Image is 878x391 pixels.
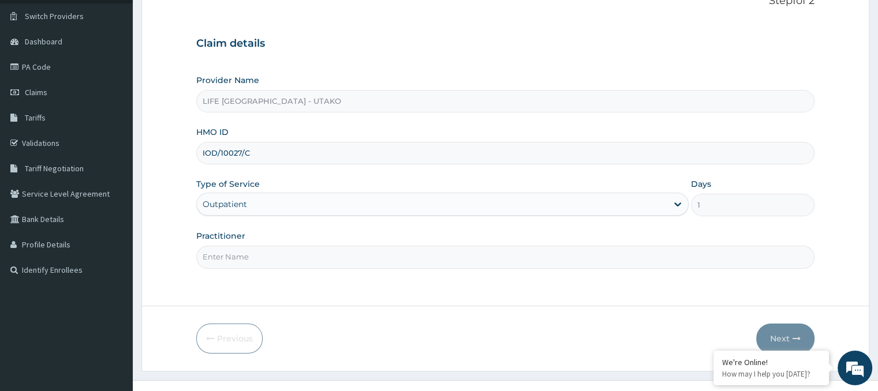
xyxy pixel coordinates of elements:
[67,120,159,236] span: We're online!
[203,198,247,210] div: Outpatient
[196,324,263,354] button: Previous
[6,265,220,305] textarea: Type your message and hit 'Enter'
[25,36,62,47] span: Dashboard
[196,230,245,242] label: Practitioner
[756,324,815,354] button: Next
[196,246,814,268] input: Enter Name
[60,65,194,80] div: Chat with us now
[25,87,47,97] span: Claims
[21,58,47,87] img: d_794563401_company_1708531726252_794563401
[196,37,814,50] h3: Claim details
[691,178,711,190] label: Days
[25,112,46,123] span: Tariffs
[722,369,820,379] p: How may I help you today?
[25,11,84,21] span: Switch Providers
[196,178,260,190] label: Type of Service
[196,74,259,86] label: Provider Name
[189,6,217,33] div: Minimize live chat window
[722,357,820,367] div: We're Online!
[196,142,814,164] input: Enter HMO ID
[25,163,84,174] span: Tariff Negotiation
[196,126,229,138] label: HMO ID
